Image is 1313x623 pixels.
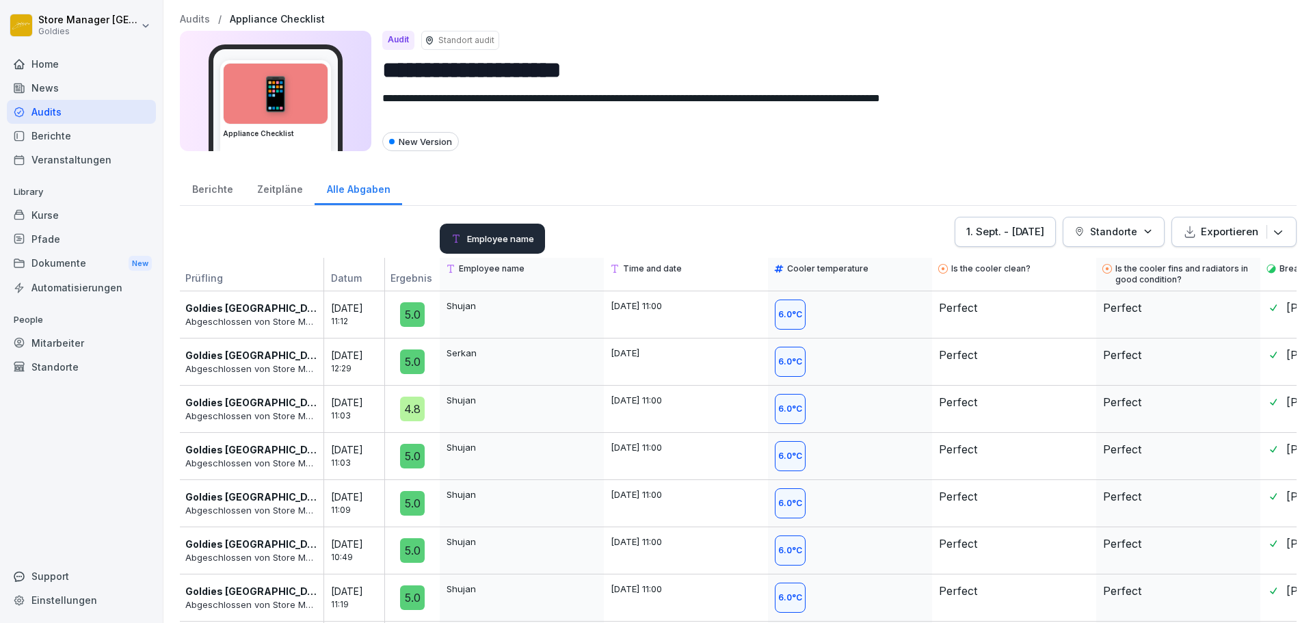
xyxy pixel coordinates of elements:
[7,588,156,612] a: Einstellungen
[447,300,476,313] p: Shujan
[1103,488,1141,505] p: Perfect
[400,538,425,563] div: 5.0
[7,564,156,588] div: Support
[331,598,393,611] p: 11:19
[180,14,210,25] p: Audits
[180,170,245,205] a: Berichte
[447,394,476,408] p: Shujan
[447,441,476,455] p: Shujan
[1063,217,1165,247] button: Standorte
[7,203,156,227] a: Kurse
[331,504,393,516] p: 11:09
[7,276,156,300] a: Automatisierungen
[1115,263,1255,285] p: Is the cooler fins and radiators in good condition?
[38,14,138,26] p: Store Manager [GEOGRAPHIC_DATA]
[331,551,393,564] p: 10:49
[775,300,806,330] div: 6.0 °C
[382,132,459,151] div: New Version
[331,584,393,598] p: [DATE]
[775,441,806,471] div: 6.0 °C
[185,457,317,470] p: Abgeschlossen von Store Manager [GEOGRAPHIC_DATA]
[400,585,425,610] div: 5.0
[331,395,393,410] p: [DATE]
[7,309,156,331] p: People
[7,355,156,379] a: Standorte
[611,347,639,360] p: [DATE]
[223,129,328,139] h3: Appliance Checklist
[331,537,393,551] p: [DATE]
[939,394,977,410] p: Perfect
[775,394,806,424] div: 6.0 °C
[185,362,317,376] p: Abgeschlossen von Store Manager [GEOGRAPHIC_DATA]
[185,584,317,598] p: Goldies [GEOGRAPHIC_DATA]
[1090,224,1137,239] p: Standorte
[447,347,477,360] p: Serkan
[939,347,977,363] p: Perfect
[331,301,393,315] p: [DATE]
[611,583,662,596] p: [DATE] 11:00
[185,315,317,329] p: Abgeschlossen von Store Manager [GEOGRAPHIC_DATA]
[245,170,315,205] a: Zeitpläne
[438,34,494,47] p: Standort audit
[1103,394,1141,410] p: Perfect
[951,263,1031,274] p: Is the cooler clean?
[180,271,317,291] p: Prüfling
[331,410,393,422] p: 11:03
[331,442,393,457] p: [DATE]
[787,263,868,274] p: Cooler temperature
[38,27,138,36] p: Goldies
[400,302,425,327] div: 5.0
[939,300,977,316] p: Perfect
[447,535,476,549] p: Shujan
[185,598,317,612] p: Abgeschlossen von Store Manager [GEOGRAPHIC_DATA]
[7,76,156,100] a: News
[611,488,662,502] p: [DATE] 11:00
[447,488,476,502] p: Shujan
[315,170,402,205] a: Alle Abgaben
[7,124,156,148] a: Berichte
[129,256,152,271] div: New
[1103,583,1141,599] p: Perfect
[331,348,393,362] p: [DATE]
[611,300,662,313] p: [DATE] 11:00
[185,348,317,362] p: Goldies [GEOGRAPHIC_DATA]
[385,271,443,291] p: Ergebnis
[1103,441,1141,458] p: Perfect
[7,100,156,124] a: Audits
[331,362,393,375] p: 12:29
[775,347,806,377] div: 6.0 °C
[939,488,977,505] p: Perfect
[185,537,317,551] p: Goldies [GEOGRAPHIC_DATA]
[7,331,156,355] a: Mitarbeiter
[230,14,325,25] p: Appliance Checklist
[1103,347,1141,363] p: Perfect
[1171,217,1297,247] button: Exportieren
[939,441,977,458] p: Perfect
[331,315,393,328] p: 11:12
[185,551,317,565] p: Abgeschlossen von Store Manager [GEOGRAPHIC_DATA]
[185,395,317,410] p: Goldies [GEOGRAPHIC_DATA]
[7,251,156,276] a: DokumenteNew
[7,148,156,172] a: Veranstaltungen
[185,442,317,457] p: Goldies [GEOGRAPHIC_DATA]
[775,583,806,613] div: 6.0 °C
[7,52,156,76] div: Home
[7,227,156,251] a: Pfade
[331,457,393,469] p: 11:03
[185,490,317,504] p: Goldies [GEOGRAPHIC_DATA]
[331,490,393,504] p: [DATE]
[1103,535,1141,552] p: Perfect
[185,410,317,423] p: Abgeschlossen von Store Manager [GEOGRAPHIC_DATA]
[447,583,476,596] p: Shujan
[1103,300,1141,316] p: Perfect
